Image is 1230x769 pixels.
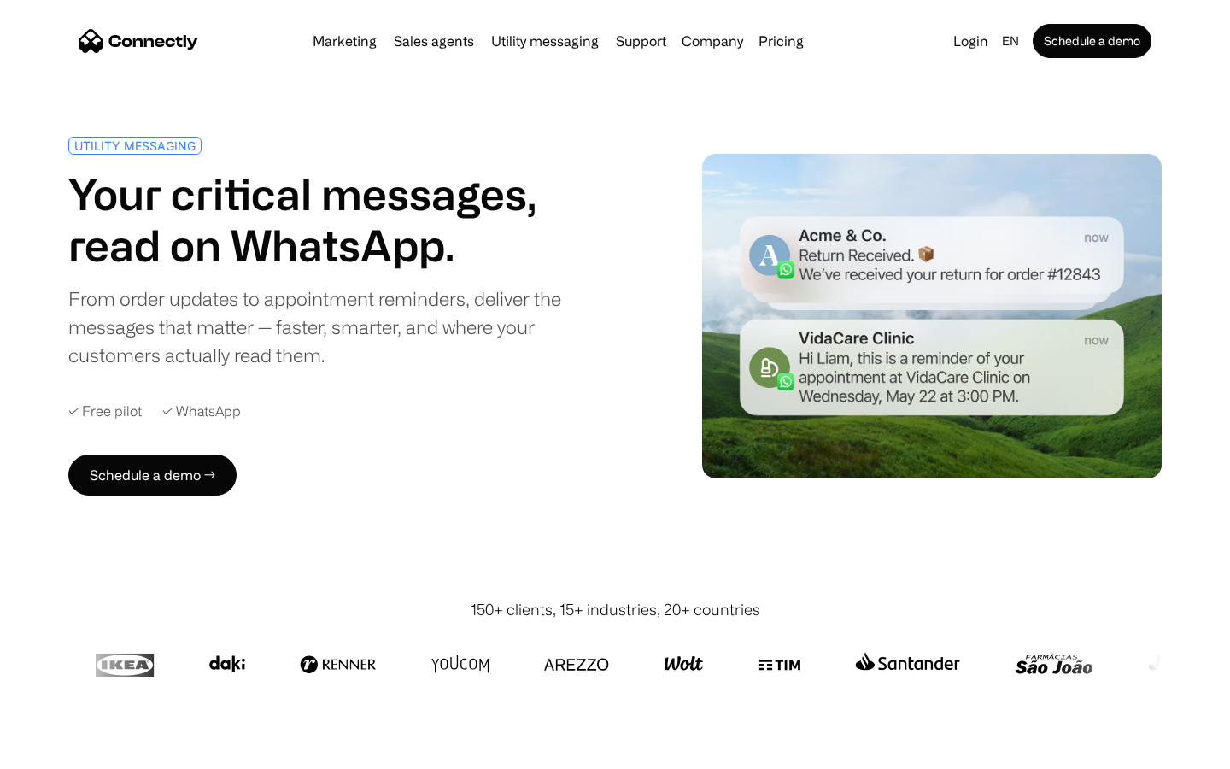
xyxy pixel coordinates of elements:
a: Utility messaging [484,34,606,48]
div: From order updates to appointment reminders, deliver the messages that matter — faster, smarter, ... [68,285,608,369]
a: Sales agents [387,34,481,48]
div: 150+ clients, 15+ industries, 20+ countries [471,598,760,621]
ul: Language list [34,739,102,763]
div: UTILITY MESSAGING [74,139,196,152]
a: Schedule a demo → [68,455,237,496]
a: Pricing [752,34,811,48]
h1: Your critical messages, read on WhatsApp. [68,168,608,271]
div: en [1002,29,1019,53]
aside: Language selected: English [17,737,102,763]
a: Login [946,29,995,53]
a: Marketing [306,34,384,48]
a: Schedule a demo [1033,24,1151,58]
div: ✓ Free pilot [68,403,142,420]
a: Support [609,34,673,48]
div: ✓ WhatsApp [162,403,241,420]
div: Company [682,29,743,53]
